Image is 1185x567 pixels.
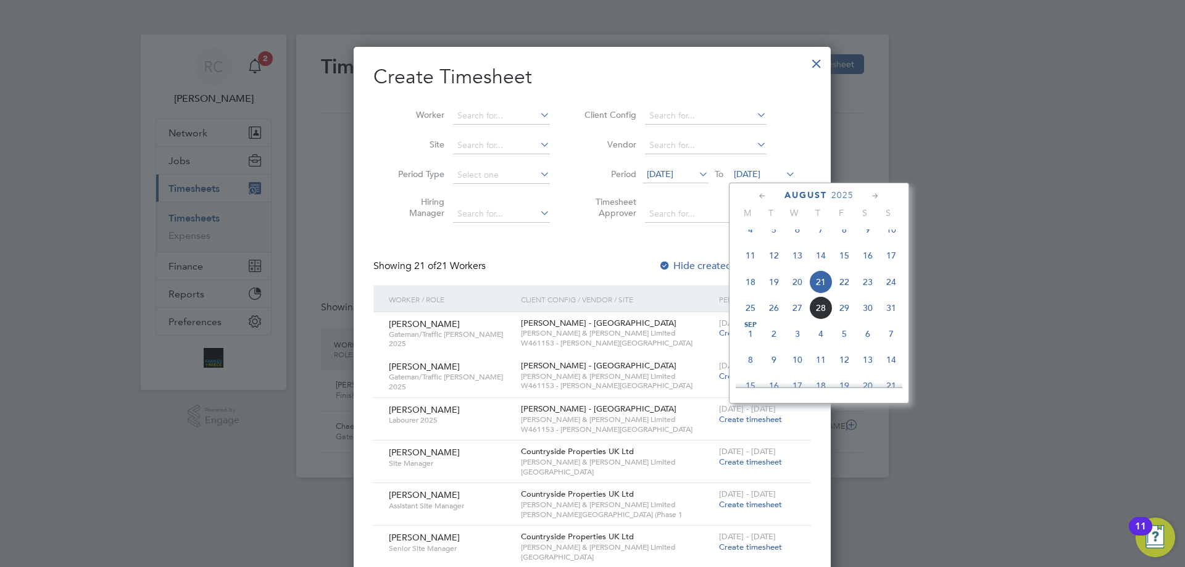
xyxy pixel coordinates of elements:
[719,404,776,414] span: [DATE] - [DATE]
[736,207,759,218] span: M
[739,244,762,267] span: 11
[453,205,550,223] input: Search for...
[521,360,676,371] span: [PERSON_NAME] - [GEOGRAPHIC_DATA]
[879,296,903,320] span: 31
[453,167,550,184] input: Select one
[784,190,827,201] span: August
[762,374,786,397] span: 16
[809,348,833,371] span: 11
[389,196,444,218] label: Hiring Manager
[521,338,713,348] span: W461153 - [PERSON_NAME][GEOGRAPHIC_DATA]
[453,107,550,125] input: Search for...
[389,415,512,425] span: Labourer 2025
[809,322,833,346] span: 4
[809,270,833,294] span: 21
[719,531,776,542] span: [DATE] - [DATE]
[645,137,767,154] input: Search for...
[389,404,460,415] span: [PERSON_NAME]
[759,207,783,218] span: T
[762,348,786,371] span: 9
[879,374,903,397] span: 21
[739,348,762,371] span: 8
[739,270,762,294] span: 18
[879,218,903,241] span: 10
[806,207,829,218] span: T
[581,139,636,150] label: Vendor
[518,285,716,313] div: Client Config / Vendor / Site
[521,318,676,328] span: [PERSON_NAME] - [GEOGRAPHIC_DATA]
[833,322,856,346] span: 5
[786,270,809,294] span: 20
[833,296,856,320] span: 29
[521,424,713,434] span: W461153 - [PERSON_NAME][GEOGRAPHIC_DATA]
[521,467,713,477] span: [GEOGRAPHIC_DATA]
[833,270,856,294] span: 22
[739,374,762,397] span: 15
[809,218,833,241] span: 7
[829,207,853,218] span: F
[389,458,512,468] span: Site Manager
[719,371,782,381] span: Create timesheet
[521,552,713,562] span: [GEOGRAPHIC_DATA]
[879,270,903,294] span: 24
[389,318,460,329] span: [PERSON_NAME]
[856,270,879,294] span: 23
[739,296,762,320] span: 25
[856,322,879,346] span: 6
[647,168,673,180] span: [DATE]
[453,137,550,154] input: Search for...
[762,270,786,294] span: 19
[719,499,782,510] span: Create timesheet
[521,531,634,542] span: Countryside Properties UK Ltd
[833,374,856,397] span: 19
[786,322,809,346] span: 3
[809,296,833,320] span: 28
[521,381,713,391] span: W461153 - [PERSON_NAME][GEOGRAPHIC_DATA]
[386,285,518,313] div: Worker / Role
[719,457,782,467] span: Create timesheet
[659,260,784,272] label: Hide created timesheets
[373,64,811,90] h2: Create Timesheet
[645,205,767,223] input: Search for...
[581,109,636,120] label: Client Config
[711,166,727,182] span: To
[762,244,786,267] span: 12
[786,218,809,241] span: 6
[856,374,879,397] span: 20
[521,542,713,552] span: [PERSON_NAME] & [PERSON_NAME] Limited
[716,285,799,313] div: Period
[389,501,512,511] span: Assistant Site Manager
[809,374,833,397] span: 18
[786,244,809,267] span: 13
[645,107,767,125] input: Search for...
[1136,518,1175,557] button: Open Resource Center, 11 new notifications
[521,371,713,381] span: [PERSON_NAME] & [PERSON_NAME] Limited
[876,207,900,218] span: S
[856,244,879,267] span: 16
[879,348,903,371] span: 14
[833,218,856,241] span: 8
[853,207,876,218] span: S
[719,446,776,457] span: [DATE] - [DATE]
[762,322,786,346] span: 2
[581,168,636,180] label: Period
[521,446,634,457] span: Countryside Properties UK Ltd
[739,322,762,328] span: Sep
[719,414,782,424] span: Create timesheet
[856,348,879,371] span: 13
[521,457,713,467] span: [PERSON_NAME] & [PERSON_NAME] Limited
[389,447,460,458] span: [PERSON_NAME]
[762,296,786,320] span: 26
[389,532,460,543] span: [PERSON_NAME]
[762,218,786,241] span: 5
[521,500,713,510] span: [PERSON_NAME] & [PERSON_NAME] Limited
[739,218,762,241] span: 4
[389,372,512,391] span: Gateman/Traffic [PERSON_NAME] 2025
[373,260,488,273] div: Showing
[786,374,809,397] span: 17
[389,109,444,120] label: Worker
[783,207,806,218] span: W
[389,329,512,349] span: Gateman/Traffic [PERSON_NAME] 2025
[719,318,776,328] span: [DATE] - [DATE]
[521,415,713,424] span: [PERSON_NAME] & [PERSON_NAME] Limited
